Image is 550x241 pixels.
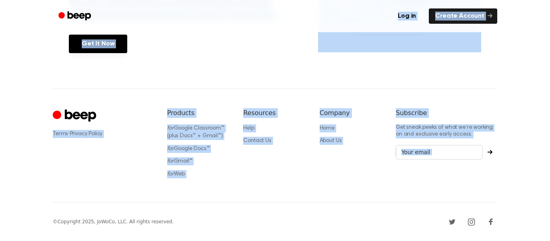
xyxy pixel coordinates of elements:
h6: Company [320,108,383,118]
a: Terms [53,131,68,137]
a: Create Account [429,8,497,24]
a: Instagram [465,215,478,228]
a: Cruip [53,108,98,124]
div: © Copyright 2025, JoWoCo, LLC. All rights reserved. [53,218,174,225]
input: Your email [396,145,483,160]
a: Log in [390,7,424,25]
a: Beep [53,8,98,24]
a: forGmail™ [167,159,192,164]
button: Subscribe [483,150,497,154]
i: for [167,159,174,164]
a: forGoogle Classroom™ (plus Docs™ + Gmail™) [167,126,224,139]
a: Facebook [484,215,497,228]
h6: Resources [243,108,306,118]
a: forWeb [167,171,185,177]
a: forGoogle Docs™ [167,146,210,152]
a: Privacy Policy [70,131,103,137]
i: for [167,126,174,131]
p: Get sneak peeks of what we’re working on and exclusive early access. [396,124,497,138]
i: for [167,146,174,152]
a: Contact Us [243,138,271,144]
h6: Products [167,108,230,118]
a: Help [243,126,254,131]
a: Get It Now [69,35,127,53]
h6: Subscribe [396,108,497,118]
a: Twitter [446,215,459,228]
i: for [167,171,174,177]
a: Home [320,126,335,131]
div: · [53,130,154,138]
a: About Us [320,138,342,144]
